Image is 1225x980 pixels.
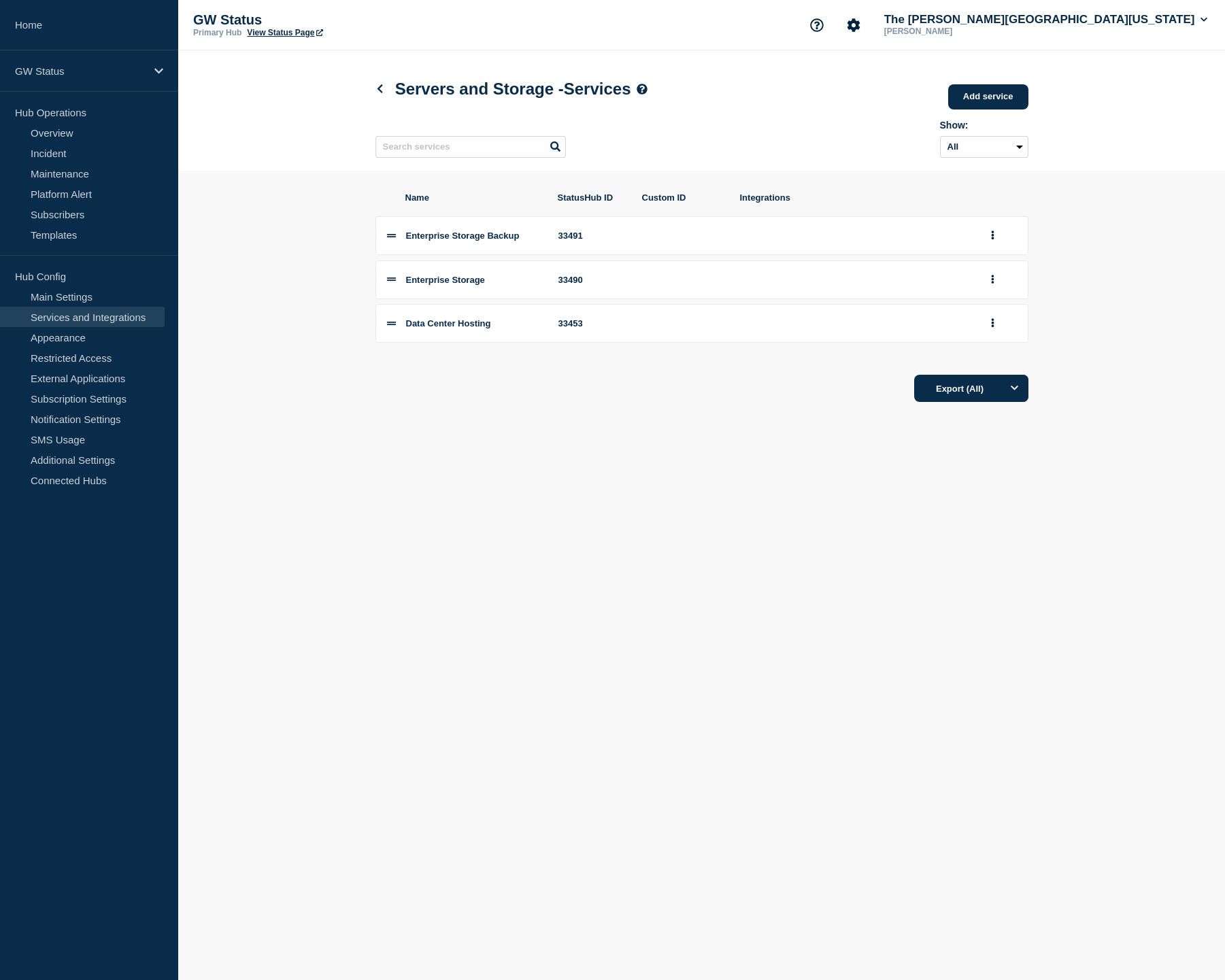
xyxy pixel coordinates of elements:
p: Primary Hub [193,28,241,37]
button: group actions [984,225,1001,246]
input: Search services [375,136,566,158]
button: Options [1001,375,1028,402]
span: Enterprise Storage Backup [406,231,520,241]
p: [PERSON_NAME] [882,27,1023,36]
h1: Servers and Storage - Services [375,80,648,99]
span: Integrations [740,192,969,203]
button: group actions [984,313,1001,334]
div: 33453 [558,318,626,328]
span: StatusHub ID [558,192,626,203]
p: GW Status [15,65,146,77]
button: The [PERSON_NAME][GEOGRAPHIC_DATA][US_STATE] [882,13,1210,27]
span: Name [405,192,541,203]
span: Enterprise Storage [406,275,485,285]
a: Add service [948,84,1028,109]
button: Export (All) [914,375,1028,402]
div: Show: [940,120,1028,131]
button: Account settings [839,11,868,39]
p: GW Status [193,12,465,28]
span: Data Center Hosting [406,318,491,328]
button: Support [803,11,831,39]
button: group actions [984,269,1001,290]
div: 33491 [558,231,626,241]
span: Custom ID [642,192,724,203]
div: 33490 [558,275,626,285]
a: View Status Page [247,28,322,37]
select: Archived [940,136,1028,158]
